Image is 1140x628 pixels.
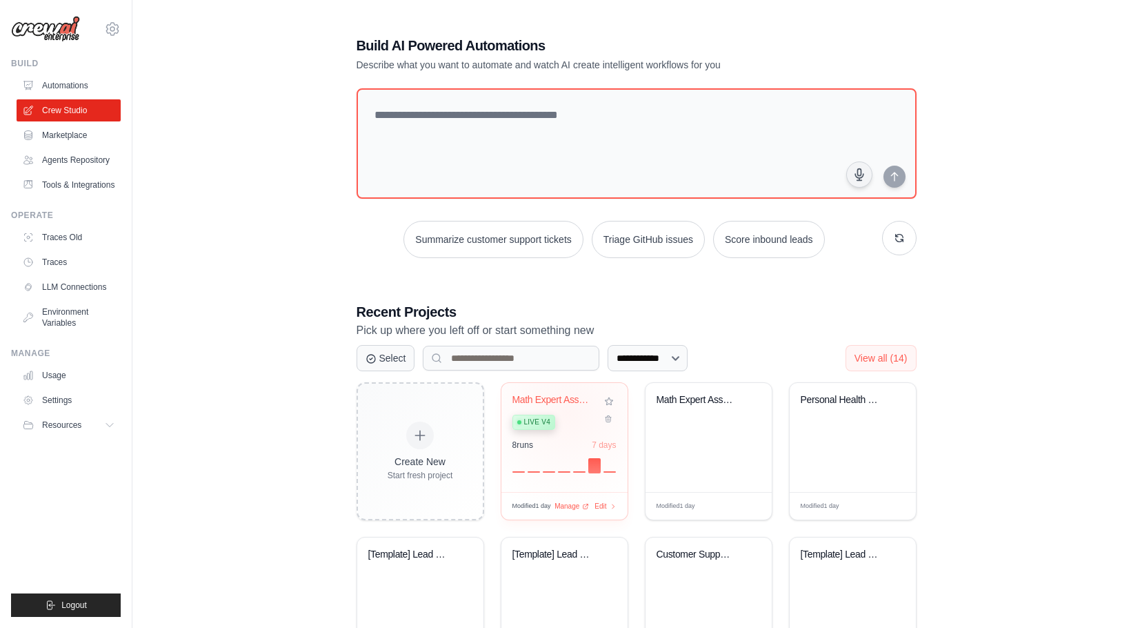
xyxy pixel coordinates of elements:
[512,456,617,473] div: Activity over last 7 days
[512,502,551,511] span: Modified 1 day
[512,394,596,406] div: Math Expert Assistant
[854,353,908,364] span: View all (14)
[357,302,917,322] h3: Recent Projects
[601,394,617,409] button: Add to favorites
[11,210,121,221] div: Operate
[17,124,121,146] a: Marketplace
[512,440,534,451] div: 8 run s
[739,501,750,511] span: Edit
[801,394,884,406] div: Personal Health & Fitness Tracker
[592,440,616,451] div: 7 days
[11,348,121,359] div: Manage
[17,75,121,97] a: Automations
[524,417,550,428] span: Live v4
[388,470,453,481] div: Start fresh project
[388,455,453,469] div: Create New
[588,458,601,473] div: Day 6: 8 executions
[42,420,81,431] span: Resources
[592,221,705,258] button: Triage GitHub issues
[17,226,121,248] a: Traces Old
[882,221,917,255] button: Get new suggestions
[17,251,121,273] a: Traces
[17,364,121,386] a: Usage
[594,501,606,511] span: Edit
[846,345,917,371] button: View all (14)
[713,221,825,258] button: Score inbound leads
[17,99,121,121] a: Crew Studio
[11,593,121,617] button: Logout
[883,501,894,511] span: Edit
[357,345,415,371] button: Select
[17,149,121,171] a: Agents Repository
[17,389,121,411] a: Settings
[801,502,839,511] span: Modified 1 day
[17,174,121,196] a: Tools & Integrations
[603,471,616,472] div: Day 7: 0 executions
[554,501,579,511] span: Manage
[11,16,80,42] img: Logo
[512,549,596,561] div: [Template] Lead Scoring and Strategy Crew
[17,301,121,334] a: Environment Variables
[657,502,695,511] span: Modified 1 day
[601,412,617,426] button: Delete project
[357,322,917,340] p: Pick up where you left off or start something new
[368,549,452,561] div: [Template] Lead Scoring and Strategy Crew
[17,276,121,298] a: LLM Connections
[528,471,540,472] div: Day 2: 0 executions
[17,414,121,436] button: Resources
[657,549,740,561] div: Customer Support Ticket Automation
[573,471,586,472] div: Day 5: 0 executions
[846,161,872,188] button: Click to speak your automation idea
[554,501,589,511] div: Manage deployment
[558,471,570,472] div: Day 4: 0 executions
[61,600,87,611] span: Logout
[1071,562,1140,628] iframe: Chat Widget
[543,471,555,472] div: Day 3: 0 executions
[403,221,583,258] button: Summarize customer support tickets
[357,58,820,72] p: Describe what you want to automate and watch AI create intelligent workflows for you
[801,549,884,561] div: [Template] Lead Scoring and Strategy Crew
[512,471,525,472] div: Day 1: 0 executions
[357,36,820,55] h1: Build AI Powered Automations
[657,394,740,406] div: Math Expert Assistant
[11,58,121,69] div: Build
